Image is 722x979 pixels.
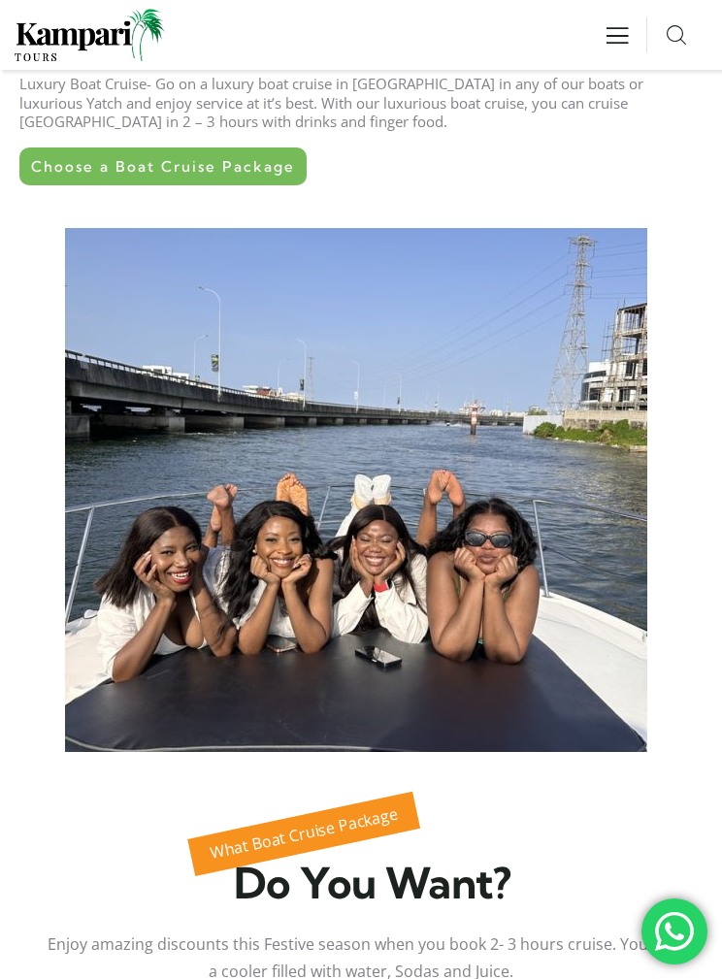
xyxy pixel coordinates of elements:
a: Choose a Boat Cruise Package [19,147,307,185]
img: Affordable boat cruise [65,228,647,752]
p: Luxury Boat Cruise- Go on a luxury boat cruise in [GEOGRAPHIC_DATA] in any of our boats or luxuri... [19,75,658,132]
span: What Boat Cruise Package [209,802,400,863]
span: Do You Want? [234,857,511,909]
img: Home [15,9,165,62]
div: 'Get [641,898,707,964]
span: Choose a Boat Cruise Package [31,159,295,174]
